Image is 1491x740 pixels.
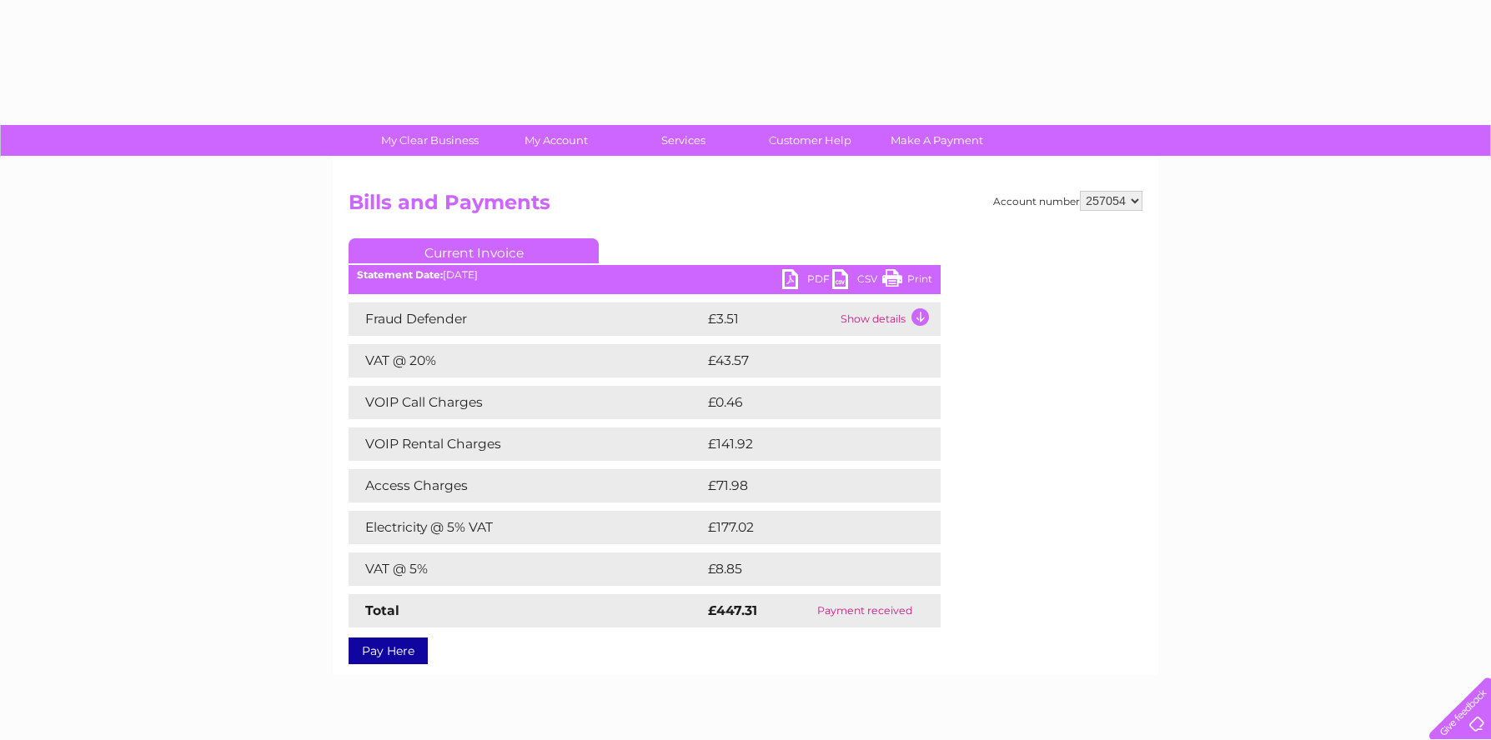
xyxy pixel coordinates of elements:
a: CSV [832,269,882,293]
div: [DATE] [349,269,941,281]
td: £177.02 [704,511,909,544]
a: My Clear Business [361,125,499,156]
td: VOIP Call Charges [349,386,704,419]
strong: Total [365,602,399,618]
a: Current Invoice [349,238,599,263]
strong: £447.31 [708,602,757,618]
a: My Account [488,125,625,156]
td: Fraud Defender [349,302,704,336]
td: Electricity @ 5% VAT [349,511,704,544]
a: Make A Payment [868,125,1006,156]
a: PDF [782,269,832,293]
td: Access Charges [349,469,704,502]
td: Show details [836,302,941,336]
td: £8.85 [704,552,901,586]
a: Services [615,125,752,156]
h2: Bills and Payments [349,191,1142,222]
td: VAT @ 20% [349,344,704,377]
a: Print [882,269,932,293]
td: VAT @ 5% [349,552,704,586]
td: VOIP Rental Charges [349,427,704,461]
td: £3.51 [704,302,836,336]
b: Statement Date: [357,268,443,281]
a: Pay Here [349,637,428,664]
td: £141.92 [704,427,909,461]
td: £71.98 [704,469,906,502]
td: £43.57 [704,344,906,377]
td: £0.46 [704,386,902,419]
a: Customer Help [741,125,879,156]
td: Payment received [789,594,941,627]
div: Account number [993,191,1142,211]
